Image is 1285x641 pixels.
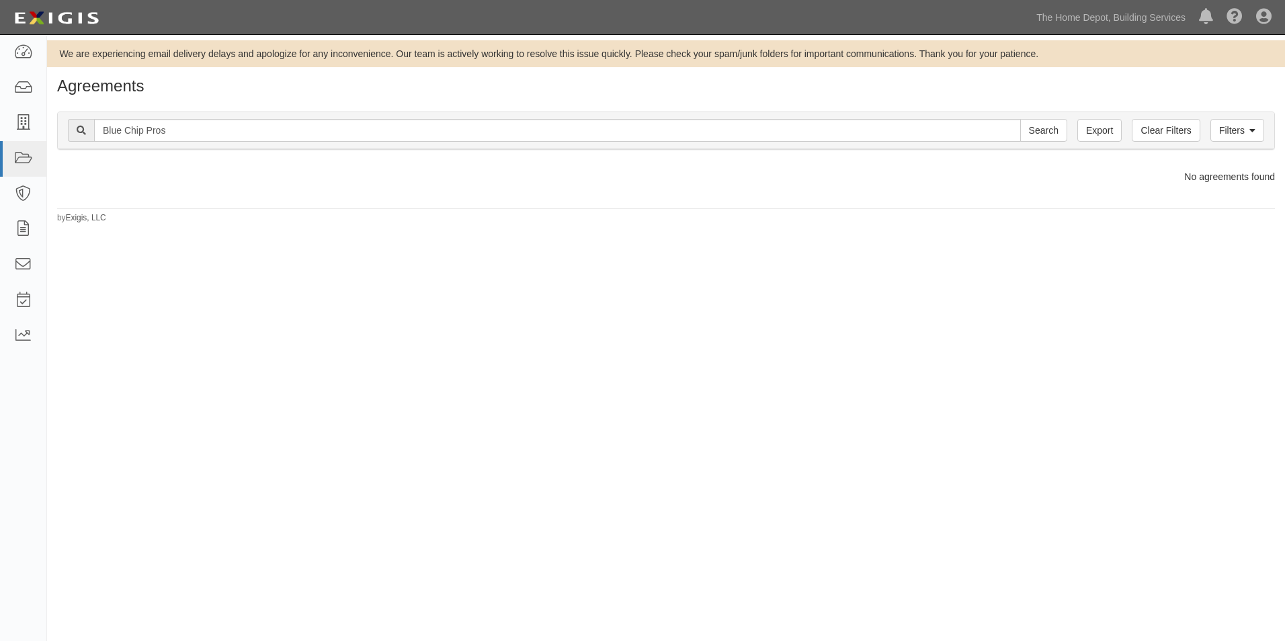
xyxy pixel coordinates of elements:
input: Search [1020,119,1067,142]
a: Exigis, LLC [66,213,106,222]
div: No agreements found [47,170,1285,183]
i: Help Center - Complianz [1227,9,1243,26]
div: We are experiencing email delivery delays and apologize for any inconvenience. Our team is active... [47,47,1285,60]
a: Filters [1210,119,1264,142]
a: Export [1077,119,1122,142]
small: by [57,212,106,224]
a: Clear Filters [1132,119,1200,142]
img: logo-5460c22ac91f19d4615b14bd174203de0afe785f0fc80cf4dbbc73dc1793850b.png [10,6,103,30]
input: Search [94,119,1021,142]
a: The Home Depot, Building Services [1030,4,1192,31]
h1: Agreements [57,77,1275,95]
